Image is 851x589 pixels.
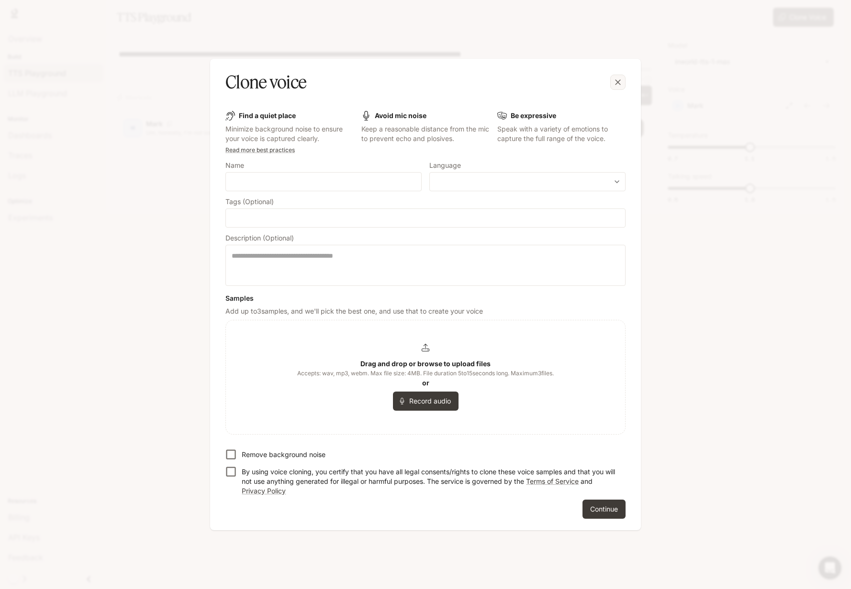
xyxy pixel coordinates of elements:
div: ​ [430,177,625,186]
p: Speak with a variety of emotions to capture the full range of the voice. [497,124,626,143]
p: Language [429,162,461,169]
h6: Samples [225,294,626,303]
button: Continue [582,500,626,519]
p: Minimize background noise to ensure your voice is captured clearly. [225,124,354,143]
p: Description (Optional) [225,235,294,241]
a: Terms of Service [526,477,579,485]
b: or [422,379,429,387]
a: Read more best practices [225,146,295,153]
b: Drag and drop or browse to upload files [360,360,491,368]
b: Be expressive [511,111,556,120]
p: Name [225,162,244,169]
p: Remove background noise [242,450,325,459]
span: Accepts: wav, mp3, webm. Max file size: 4MB. File duration 5 to 15 seconds long. Maximum 3 files. [297,369,554,378]
p: By using voice cloning, you certify that you have all legal consents/rights to clone these voice ... [242,467,618,496]
a: Privacy Policy [242,487,286,495]
p: Keep a reasonable distance from the mic to prevent echo and plosives. [361,124,490,143]
b: Find a quiet place [239,111,296,120]
b: Avoid mic noise [375,111,426,120]
p: Add up to 3 samples, and we'll pick the best one, and use that to create your voice [225,306,626,316]
button: Record audio [393,392,459,411]
h5: Clone voice [225,70,306,94]
p: Tags (Optional) [225,198,274,205]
